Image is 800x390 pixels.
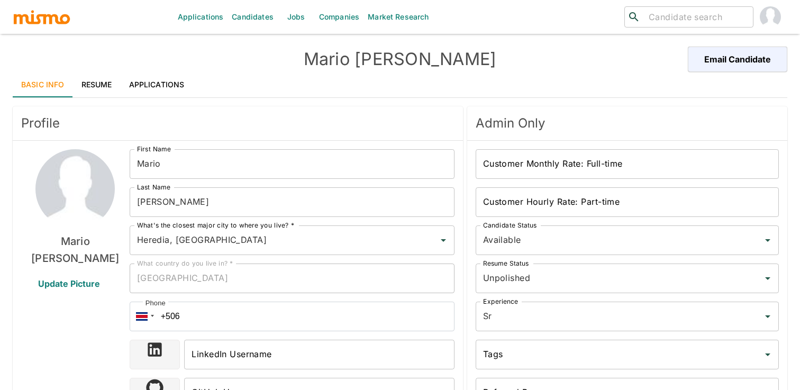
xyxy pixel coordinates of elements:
button: Open [760,233,775,248]
label: What's the closest major city to where you live? * [137,221,294,230]
a: Basic Info [13,72,73,97]
button: Open [436,233,451,248]
button: Open [760,309,775,324]
span: Update Picture [25,271,113,296]
h6: Mario [PERSON_NAME] [21,233,130,267]
h4: Mario [PERSON_NAME] [206,49,594,70]
a: Resume [73,72,121,97]
label: Experience [483,297,518,306]
img: logo [13,9,71,25]
div: Phone [143,298,168,309]
label: What country do you live in? * [137,259,233,268]
span: Admin Only [476,115,779,132]
button: Open [760,347,775,362]
label: First Name [137,144,171,153]
label: Candidate Status [483,221,537,230]
input: Candidate search [644,10,749,24]
a: Applications [121,72,193,97]
input: 1 (702) 123-4567 [130,302,454,331]
span: Profile [21,115,454,132]
img: Mario Cruz Olivares [35,149,115,229]
img: Gabriel Hernandez [760,6,781,28]
button: Email Candidate [688,47,787,72]
label: Last Name [137,183,170,192]
label: Resume Status [483,259,529,268]
button: Open [760,271,775,286]
div: Costa Rica: + 506 [130,302,157,331]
